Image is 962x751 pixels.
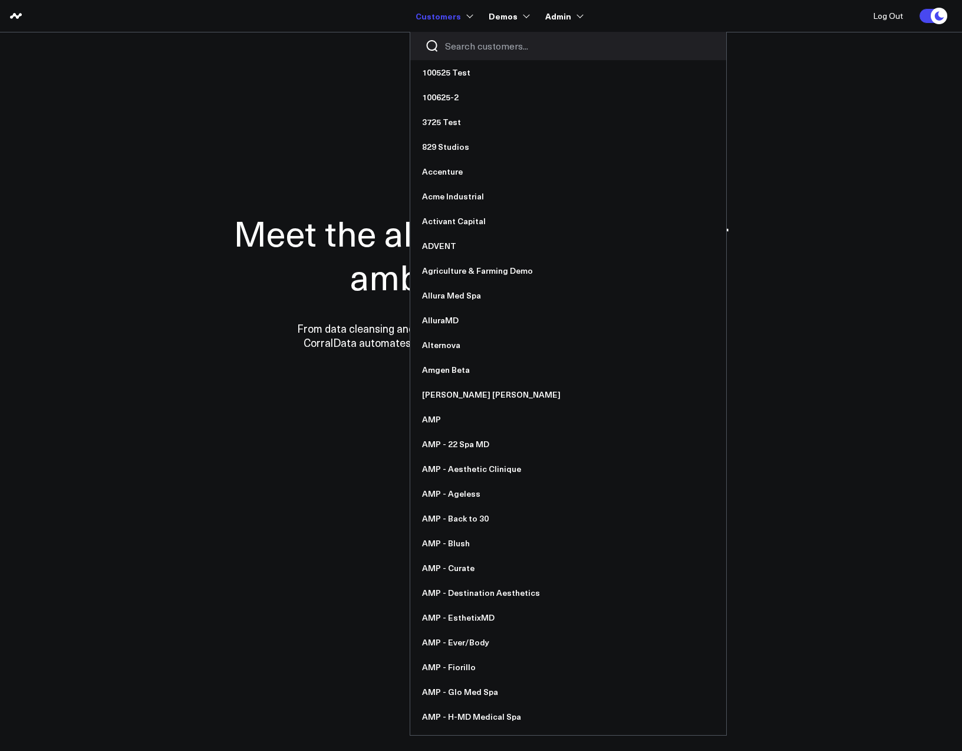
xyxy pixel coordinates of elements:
a: AMP - Aesthetic Clinique [410,457,726,481]
a: 3725 Test [410,110,726,135]
a: [PERSON_NAME] [PERSON_NAME] [410,382,726,407]
a: AMP - H-MD Medical Spa [410,704,726,729]
a: Demos [489,5,528,27]
a: AMP - Destination Aesthetics [410,581,726,605]
a: AMP - Glo Med Spa [410,680,726,704]
button: Search customers button [425,39,439,53]
a: AMP [410,407,726,432]
input: Search customers input [445,40,711,53]
a: Admin [545,5,581,27]
a: AMP - Fiorillo [410,655,726,680]
a: Customers [416,5,471,27]
a: AlluraMD [410,308,726,333]
a: Alternova [410,333,726,358]
a: Accenture [410,159,726,184]
a: AMP - 22 Spa MD [410,432,726,457]
a: AMP - Back to 30 [410,506,726,531]
a: 100625-2 [410,85,726,110]
h1: Meet the all-in-one data hub for ambitious teams [192,211,770,298]
a: AMP - Ageless [410,481,726,506]
a: Activant Capital [410,209,726,234]
a: AMP - Ever/Body [410,630,726,655]
a: Acme Industrial [410,184,726,209]
a: Allura Med Spa [410,283,726,308]
a: AMP - Blush [410,531,726,556]
a: AMP - Curate [410,556,726,581]
a: Amgen Beta [410,358,726,382]
a: Agriculture & Farming Demo [410,258,726,283]
a: AMP - EsthetixMD [410,605,726,630]
a: 100525 Test [410,60,726,85]
a: 829 Studios [410,135,726,159]
p: From data cleansing and integration to personalized dashboards and insights, CorralData automates... [272,322,690,350]
a: ADVENT [410,234,726,258]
